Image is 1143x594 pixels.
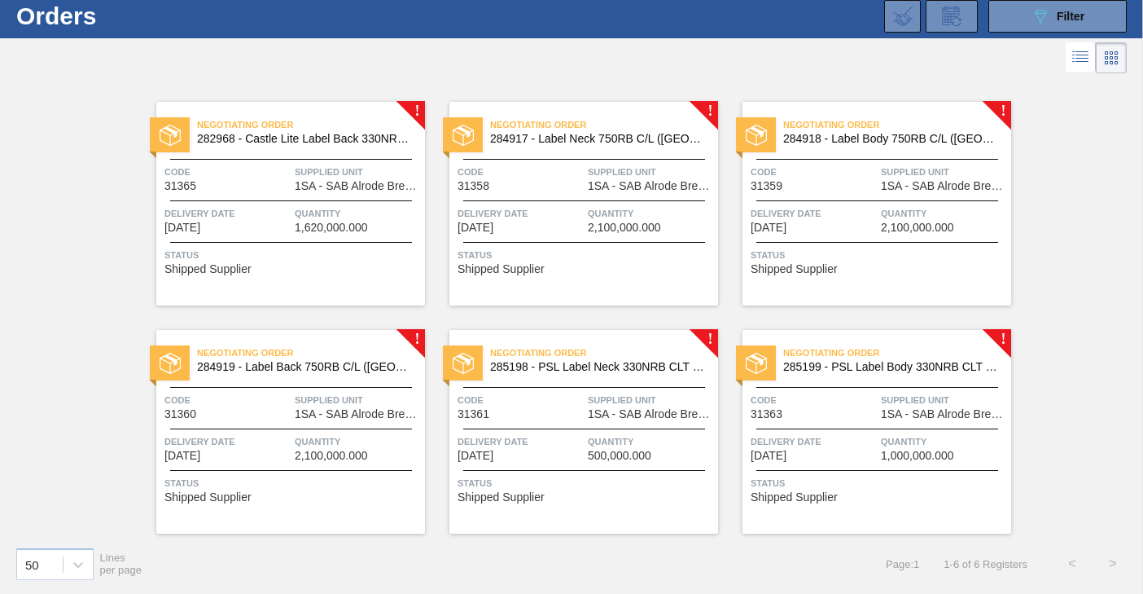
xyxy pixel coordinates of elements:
[164,180,196,192] span: 31365
[1066,42,1096,73] div: List Vision
[751,205,877,222] span: Delivery Date
[164,475,421,491] span: Status
[458,392,584,408] span: Code
[164,408,196,420] span: 31360
[197,133,412,145] span: 282968 - Castle Lite Label Back 330NRB Booster 1
[458,180,489,192] span: 31358
[164,392,291,408] span: Code
[164,205,291,222] span: Delivery Date
[783,345,1011,361] span: Negotiating Order
[458,433,584,450] span: Delivery Date
[588,450,651,462] span: 500,000.000
[751,433,877,450] span: Delivery Date
[295,205,421,222] span: Quantity
[295,222,368,234] span: 1,620,000.000
[718,102,1011,306] a: !statusNegotiating Order284918 - Label Body 750RB C/L ([GEOGRAPHIC_DATA])Code31359Supplied Unit1S...
[25,557,39,571] div: 50
[197,345,425,361] span: Negotiating Order
[881,222,954,234] span: 2,100,000.000
[197,117,425,133] span: Negotiating Order
[1052,543,1093,584] button: <
[295,180,421,192] span: 1SA - SAB Alrode Brewery
[751,247,1007,263] span: Status
[1057,10,1084,23] span: Filter
[458,263,545,275] span: Shipped Supplier
[1093,543,1133,584] button: >
[490,361,705,373] span: 285198 - PSL Label Neck 330NRB CLT PU 25
[160,353,181,374] img: status
[458,205,584,222] span: Delivery Date
[425,330,718,534] a: !statusNegotiating Order285198 - PSL Label Neck 330NRB CLT PU 25Code31361Supplied Unit1SA - SAB A...
[881,392,1007,408] span: Supplied Unit
[490,345,718,361] span: Negotiating Order
[588,164,714,180] span: Supplied Unit
[453,125,474,146] img: status
[164,433,291,450] span: Delivery Date
[886,558,919,570] span: Page : 1
[490,133,705,145] span: 284917 - Label Neck 750RB C/L (Hogwarts)
[881,450,954,462] span: 1,000,000.000
[458,491,545,504] span: Shipped Supplier
[458,450,493,462] span: 09/12/2025
[751,408,782,420] span: 31363
[295,450,368,462] span: 2,100,000.000
[458,475,714,491] span: Status
[295,408,421,420] span: 1SA - SAB Alrode Brewery
[295,164,421,180] span: Supplied Unit
[295,433,421,450] span: Quantity
[132,330,425,534] a: !statusNegotiating Order284919 - Label Back 750RB C/L ([GEOGRAPHIC_DATA])Code31360Supplied Unit1S...
[425,102,718,306] a: !statusNegotiating Order284917 - Label Neck 750RB C/L ([GEOGRAPHIC_DATA])Code31358Supplied Unit1S...
[588,433,714,450] span: Quantity
[16,7,246,25] h1: Orders
[746,125,767,146] img: status
[100,552,142,576] span: Lines per page
[783,117,1011,133] span: Negotiating Order
[881,433,1007,450] span: Quantity
[588,392,714,408] span: Supplied Unit
[453,353,474,374] img: status
[751,263,838,275] span: Shipped Supplier
[164,164,291,180] span: Code
[164,222,200,234] span: 09/04/2025
[751,491,838,504] span: Shipped Supplier
[164,450,200,462] span: 09/07/2025
[881,408,1007,420] span: 1SA - SAB Alrode Brewery
[751,180,782,192] span: 31359
[944,558,1027,570] span: 1 - 6 of 6 Registers
[164,263,252,275] span: Shipped Supplier
[132,102,425,306] a: !statusNegotiating Order282968 - Castle Lite Label Back 330NRB Booster 1Code31365Supplied Unit1SA...
[783,361,998,373] span: 285199 - PSL Label Body 330NRB CLT PU 25
[197,361,412,373] span: 284919 - Label Back 750RB C/L (Hogwarts)
[588,180,714,192] span: 1SA - SAB Alrode Brewery
[751,475,1007,491] span: Status
[751,392,877,408] span: Code
[751,450,786,462] span: 09/12/2025
[458,164,584,180] span: Code
[458,408,489,420] span: 31361
[588,222,661,234] span: 2,100,000.000
[881,205,1007,222] span: Quantity
[746,353,767,374] img: status
[458,222,493,234] span: 09/07/2025
[1096,42,1127,73] div: Card Vision
[295,392,421,408] span: Supplied Unit
[881,180,1007,192] span: 1SA - SAB Alrode Brewery
[160,125,181,146] img: status
[490,117,718,133] span: Negotiating Order
[588,408,714,420] span: 1SA - SAB Alrode Brewery
[881,164,1007,180] span: Supplied Unit
[164,491,252,504] span: Shipped Supplier
[458,247,714,263] span: Status
[164,247,421,263] span: Status
[783,133,998,145] span: 284918 - Label Body 750RB C/L (Hogwarts)
[751,164,877,180] span: Code
[588,205,714,222] span: Quantity
[751,222,786,234] span: 09/07/2025
[718,330,1011,534] a: !statusNegotiating Order285199 - PSL Label Body 330NRB CLT PU 25Code31363Supplied Unit1SA - SAB A...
